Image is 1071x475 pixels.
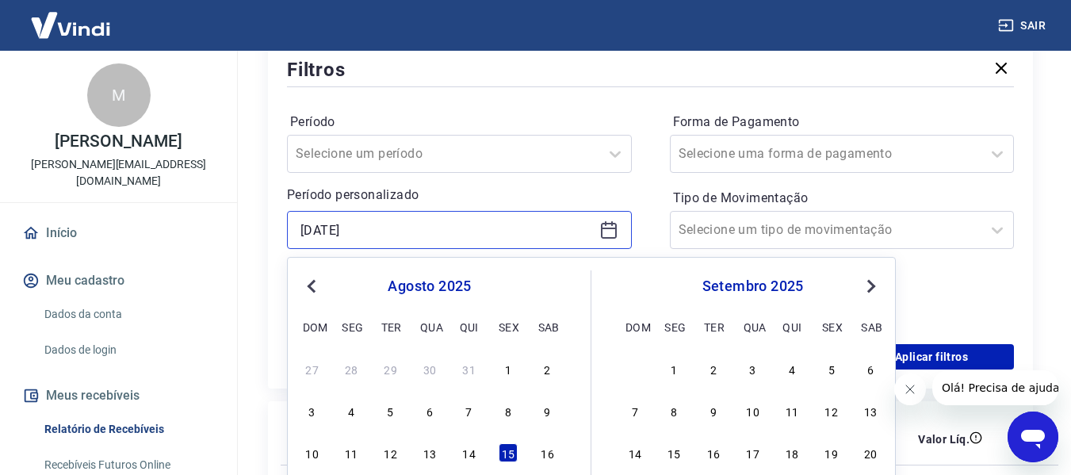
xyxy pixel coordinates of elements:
div: M [87,63,151,127]
a: Início [19,216,218,251]
div: Choose domingo, 14 de setembro de 2025 [625,443,645,462]
div: Choose terça-feira, 29 de julho de 2025 [381,359,400,378]
div: Choose sexta-feira, 12 de setembro de 2025 [822,401,841,420]
div: qua [420,317,439,336]
p: Valor Líq. [918,431,970,447]
div: Choose sábado, 9 de agosto de 2025 [538,401,557,420]
div: ter [381,317,400,336]
div: qui [460,317,479,336]
div: Choose quarta-feira, 6 de agosto de 2025 [420,401,439,420]
button: Sair [995,11,1052,40]
div: Choose sexta-feira, 15 de agosto de 2025 [499,443,518,462]
button: Previous Month [302,277,321,296]
label: Período [290,113,629,132]
a: Relatório de Recebíveis [38,413,218,446]
button: Aplicar filtros [849,344,1014,370]
p: Período personalizado [287,186,632,205]
div: Choose quinta-feira, 4 de setembro de 2025 [782,359,801,378]
img: Vindi [19,1,122,49]
div: Choose segunda-feira, 15 de setembro de 2025 [664,443,683,462]
button: Meus recebíveis [19,378,218,413]
p: [PERSON_NAME] [55,133,182,150]
div: seg [342,317,361,336]
p: [PERSON_NAME][EMAIL_ADDRESS][DOMAIN_NAME] [13,156,224,190]
div: Choose sexta-feira, 5 de setembro de 2025 [822,359,841,378]
div: Choose quarta-feira, 3 de setembro de 2025 [744,359,763,378]
div: dom [303,317,322,336]
div: Choose quinta-feira, 7 de agosto de 2025 [460,401,479,420]
button: Meu cadastro [19,263,218,298]
div: sex [499,317,518,336]
div: Choose domingo, 27 de julho de 2025 [303,359,322,378]
div: Choose sexta-feira, 19 de setembro de 2025 [822,443,841,462]
div: Choose quarta-feira, 30 de julho de 2025 [420,359,439,378]
div: sex [822,317,841,336]
div: dom [625,317,645,336]
div: Choose terça-feira, 9 de setembro de 2025 [704,401,723,420]
div: Choose sexta-feira, 1 de agosto de 2025 [499,359,518,378]
a: Dados da conta [38,298,218,331]
label: Forma de Pagamento [673,113,1012,132]
div: agosto 2025 [300,277,559,296]
div: Choose sábado, 13 de setembro de 2025 [861,401,880,420]
a: Dados de login [38,334,218,366]
div: Choose quinta-feira, 14 de agosto de 2025 [460,443,479,462]
iframe: Mensagem da empresa [932,370,1058,405]
div: sab [538,317,557,336]
div: Choose segunda-feira, 28 de julho de 2025 [342,359,361,378]
div: Choose segunda-feira, 11 de agosto de 2025 [342,443,361,462]
div: Choose domingo, 7 de setembro de 2025 [625,401,645,420]
div: Choose quarta-feira, 17 de setembro de 2025 [744,443,763,462]
div: Choose quarta-feira, 10 de setembro de 2025 [744,401,763,420]
div: Choose sábado, 6 de setembro de 2025 [861,359,880,378]
div: Choose sábado, 2 de agosto de 2025 [538,359,557,378]
div: Choose sábado, 16 de agosto de 2025 [538,443,557,462]
div: Choose quarta-feira, 13 de agosto de 2025 [420,443,439,462]
div: Choose quinta-feira, 11 de setembro de 2025 [782,401,801,420]
iframe: Fechar mensagem [894,373,926,405]
div: seg [664,317,683,336]
div: Choose segunda-feira, 8 de setembro de 2025 [664,401,683,420]
div: Choose quinta-feira, 31 de julho de 2025 [460,359,479,378]
div: Choose sábado, 20 de setembro de 2025 [861,443,880,462]
div: Choose domingo, 10 de agosto de 2025 [303,443,322,462]
iframe: Botão para abrir a janela de mensagens [1008,412,1058,462]
div: Choose quinta-feira, 18 de setembro de 2025 [782,443,801,462]
button: Next Month [862,277,881,296]
div: Choose domingo, 3 de agosto de 2025 [303,401,322,420]
div: setembro 2025 [623,277,882,296]
div: Choose segunda-feira, 1 de setembro de 2025 [664,359,683,378]
div: Choose terça-feira, 16 de setembro de 2025 [704,443,723,462]
span: Olá! Precisa de ajuda? [10,11,133,24]
div: Choose terça-feira, 12 de agosto de 2025 [381,443,400,462]
div: sab [861,317,880,336]
h5: Filtros [287,57,346,82]
div: Choose sexta-feira, 8 de agosto de 2025 [499,401,518,420]
div: Choose terça-feira, 5 de agosto de 2025 [381,401,400,420]
div: ter [704,317,723,336]
input: Data inicial [300,218,593,242]
label: Tipo de Movimentação [673,189,1012,208]
div: Choose segunda-feira, 4 de agosto de 2025 [342,401,361,420]
div: qua [744,317,763,336]
div: qui [782,317,801,336]
div: Choose domingo, 31 de agosto de 2025 [625,359,645,378]
div: Choose terça-feira, 2 de setembro de 2025 [704,359,723,378]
